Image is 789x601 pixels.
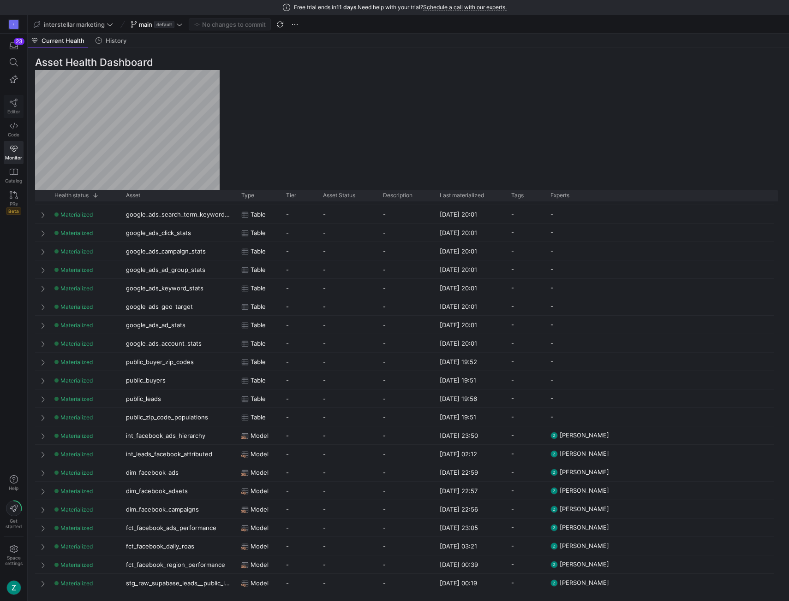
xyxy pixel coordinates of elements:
[251,408,266,426] span: Table
[434,426,506,444] div: [DATE] 23:50
[550,506,558,513] img: https://lh3.googleusercontent.com/a/ACg8ocJjr5HHNopetVmmgMoZNZ5zA1Z4KHaNvsq35B3bP7OyD3bE=s96-c
[434,482,506,500] div: [DATE] 22:57
[511,426,514,444] span: -
[120,205,236,223] div: google_ads_search_term_keyword_stats
[550,334,553,352] span: -
[434,463,506,481] div: [DATE] 22:59
[434,500,506,518] div: [DATE] 22:56
[377,408,434,426] div: -
[120,279,236,297] div: google_ads_keyword_stats
[434,242,506,260] div: [DATE] 20:01
[550,469,558,476] img: https://lh3.googleusercontent.com/a/ACg8ocJjr5HHNopetVmmgMoZNZ5zA1Z4KHaNvsq35B3bP7OyD3bE=s96-c
[286,224,289,242] span: -
[251,574,269,592] span: Model
[44,21,105,28] span: interstellar marketing
[323,445,326,463] span: -
[106,38,126,44] span: History
[120,371,236,389] div: public_buyers
[550,579,558,587] img: https://lh3.googleusercontent.com/a/ACg8ocJjr5HHNopetVmmgMoZNZ5zA1Z4KHaNvsq35B3bP7OyD3bE=s96-c
[323,206,326,224] span: -
[560,574,609,592] span: [PERSON_NAME]
[434,279,506,297] div: [DATE] 20:01
[251,316,266,334] span: Table
[323,242,326,260] span: -
[60,395,93,402] span: Materialized
[120,482,236,500] div: dim_facebook_adsets
[286,408,289,426] span: -
[434,537,506,555] div: [DATE] 03:21
[120,260,236,278] div: google_ads_ad_group_stats
[286,519,289,537] span: -
[120,555,236,573] div: fct_facebook_region_performance
[550,408,553,426] span: -
[60,414,93,421] span: Materialized
[60,524,93,531] span: Materialized
[511,537,514,555] span: -
[60,469,93,476] span: Materialized
[323,335,326,353] span: -
[286,556,289,574] span: -
[323,408,326,426] span: -
[377,537,434,555] div: -
[323,390,326,408] span: -
[60,506,93,513] span: Materialized
[251,501,269,519] span: Model
[550,487,558,495] img: https://lh3.googleusercontent.com/a/ACg8ocJjr5HHNopetVmmgMoZNZ5zA1Z4KHaNvsq35B3bP7OyD3bE=s96-c
[550,192,569,199] span: Experts
[120,537,236,555] div: fct_facebook_daily_roas
[5,555,23,566] span: Space settings
[434,205,506,223] div: [DATE] 20:01
[9,20,18,29] div: I
[286,371,289,389] span: -
[4,17,24,32] a: I
[4,187,24,218] a: PRsBeta
[286,298,289,316] span: -
[4,95,24,118] a: Editor
[154,21,174,28] span: default
[120,224,236,242] div: google_ads_click_stats
[120,463,236,481] div: dim_facebook_ads
[511,389,514,407] span: -
[440,192,484,199] span: Last materialized
[434,408,506,426] div: [DATE] 19:51
[377,371,434,389] div: -
[511,555,514,573] span: -
[139,21,152,28] span: main
[120,500,236,518] div: dim_facebook_campaigns
[286,242,289,260] span: -
[120,445,236,463] div: int_leads_facebook_attributed
[550,279,553,297] span: -
[323,279,326,297] span: -
[4,497,24,533] button: Getstarted
[377,389,434,407] div: -
[323,224,326,242] span: -
[377,463,434,481] div: -
[60,322,93,329] span: Materialized
[4,541,24,570] a: Spacesettings
[4,471,24,495] button: Help
[5,155,22,160] span: Monitor
[323,464,326,482] span: -
[550,371,553,389] span: -
[286,482,289,500] span: -
[251,261,266,279] span: Table
[35,55,778,70] h3: Asset Health Dashboard
[120,297,236,315] div: google_ads_geo_target
[251,335,266,353] span: Table
[560,482,609,500] span: [PERSON_NAME]
[286,316,289,334] span: -
[550,432,558,439] img: https://lh3.googleusercontent.com/a/ACg8ocJjr5HHNopetVmmgMoZNZ5zA1Z4KHaNvsq35B3bP7OyD3bE=s96-c
[60,543,93,550] span: Materialized
[434,316,506,334] div: [DATE] 20:01
[377,279,434,297] div: -
[4,37,24,54] button: 23
[377,205,434,223] div: -
[60,248,93,255] span: Materialized
[377,260,434,278] div: -
[550,297,553,315] span: -
[286,261,289,279] span: -
[286,206,289,224] span: -
[511,482,514,500] span: -
[4,118,24,141] a: Code
[323,371,326,389] span: -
